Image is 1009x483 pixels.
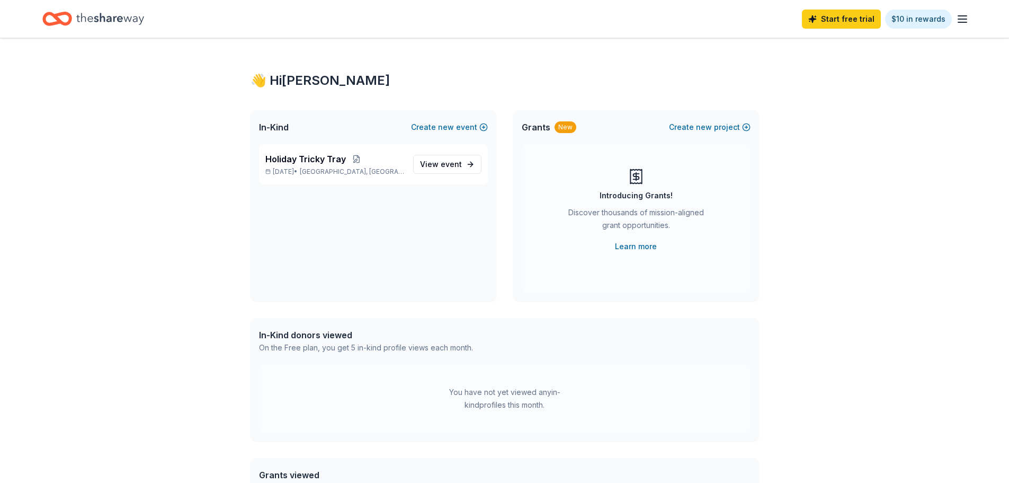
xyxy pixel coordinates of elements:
span: In-Kind [259,121,289,134]
div: New [555,121,576,133]
span: Holiday Tricky Tray [265,153,346,165]
button: Createnewproject [669,121,751,134]
span: new [438,121,454,134]
div: Grants viewed [259,469,467,481]
span: event [441,160,462,169]
p: [DATE] • [265,168,405,176]
div: In-Kind donors viewed [259,329,473,341]
div: On the Free plan, you get 5 in-kind profile views each month. [259,341,473,354]
a: Learn more [615,240,657,253]
a: Start free trial [802,10,881,29]
span: new [696,121,712,134]
div: 👋 Hi [PERSON_NAME] [251,72,759,89]
a: View event [413,155,481,174]
a: Home [42,6,144,31]
div: You have not yet viewed any in-kind profiles this month. [439,386,571,411]
span: [GEOGRAPHIC_DATA], [GEOGRAPHIC_DATA] [300,168,404,176]
div: Discover thousands of mission-aligned grant opportunities. [564,206,708,236]
span: View [420,158,462,171]
span: Grants [522,121,550,134]
div: Introducing Grants! [600,189,673,202]
button: Createnewevent [411,121,488,134]
a: $10 in rewards [885,10,952,29]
